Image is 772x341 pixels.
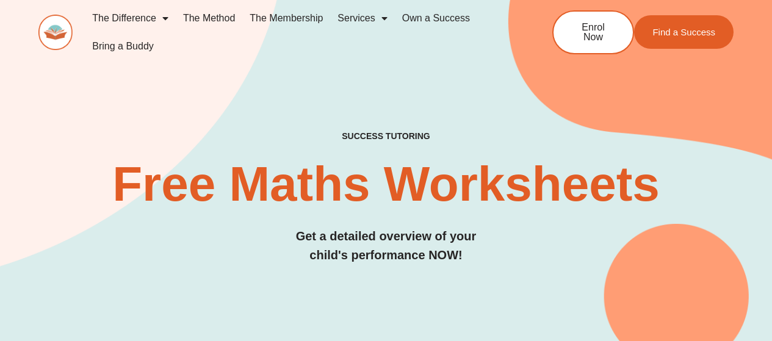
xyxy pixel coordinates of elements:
[85,4,512,60] nav: Menu
[38,160,734,209] h2: Free Maths Worksheets​
[552,10,634,54] a: Enrol Now
[330,4,394,32] a: Services
[572,23,615,42] span: Enrol Now
[85,4,176,32] a: The Difference
[38,227,734,265] h3: Get a detailed overview of your child's performance NOW!
[634,15,734,49] a: Find a Success
[85,32,161,60] a: Bring a Buddy
[38,131,734,142] h4: SUCCESS TUTORING​
[395,4,477,32] a: Own a Success
[652,27,715,37] span: Find a Success
[242,4,330,32] a: The Membership
[176,4,242,32] a: The Method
